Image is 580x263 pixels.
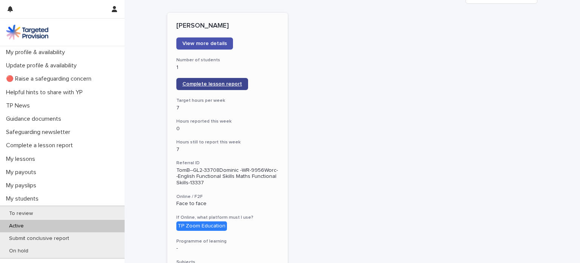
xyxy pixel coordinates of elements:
[176,215,279,221] h3: If Online, what platform must I use?
[3,102,36,109] p: TP News
[176,201,279,207] p: Face to face
[176,64,279,71] p: 1
[176,98,279,104] h3: Target hours per week
[3,210,39,217] p: To review
[176,57,279,63] h3: Number of students
[176,245,279,252] p: -
[3,129,76,136] p: Safeguarding newsletter
[176,221,227,231] div: TP Zoom Education
[176,139,279,145] h3: Hours still to report this week
[176,118,279,124] h3: Hours reported this week
[3,223,30,229] p: Active
[3,248,34,254] p: On hold
[3,89,89,96] p: Helpful hints to share with YP
[3,235,75,242] p: Submit conclusive report
[3,115,67,123] p: Guidance documents
[176,146,279,153] p: 7
[182,41,227,46] span: View more details
[3,195,45,202] p: My students
[6,25,48,40] img: M5nRWzHhSzIhMunXDL62
[3,142,79,149] p: Complete a lesson report
[176,126,279,132] p: 0
[176,167,279,186] p: TomB--GL2-33708Dominic -WR-9956Worc--English Functional Skills Maths Functional Skills-13337
[3,169,42,176] p: My payouts
[3,75,97,82] p: 🔴 Raise a safeguarding concern
[176,160,279,166] h3: Referral ID
[3,49,71,56] p: My profile & availability
[176,37,233,50] a: View more details
[176,78,248,90] a: Complete lesson report
[3,156,41,163] p: My lessons
[3,182,42,189] p: My payslips
[176,238,279,244] h3: Programme of learning
[176,194,279,200] h3: Online / F2F
[176,22,279,30] p: [PERSON_NAME]
[3,62,83,69] p: Update profile & availability
[182,81,242,87] span: Complete lesson report
[176,105,279,111] p: 7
